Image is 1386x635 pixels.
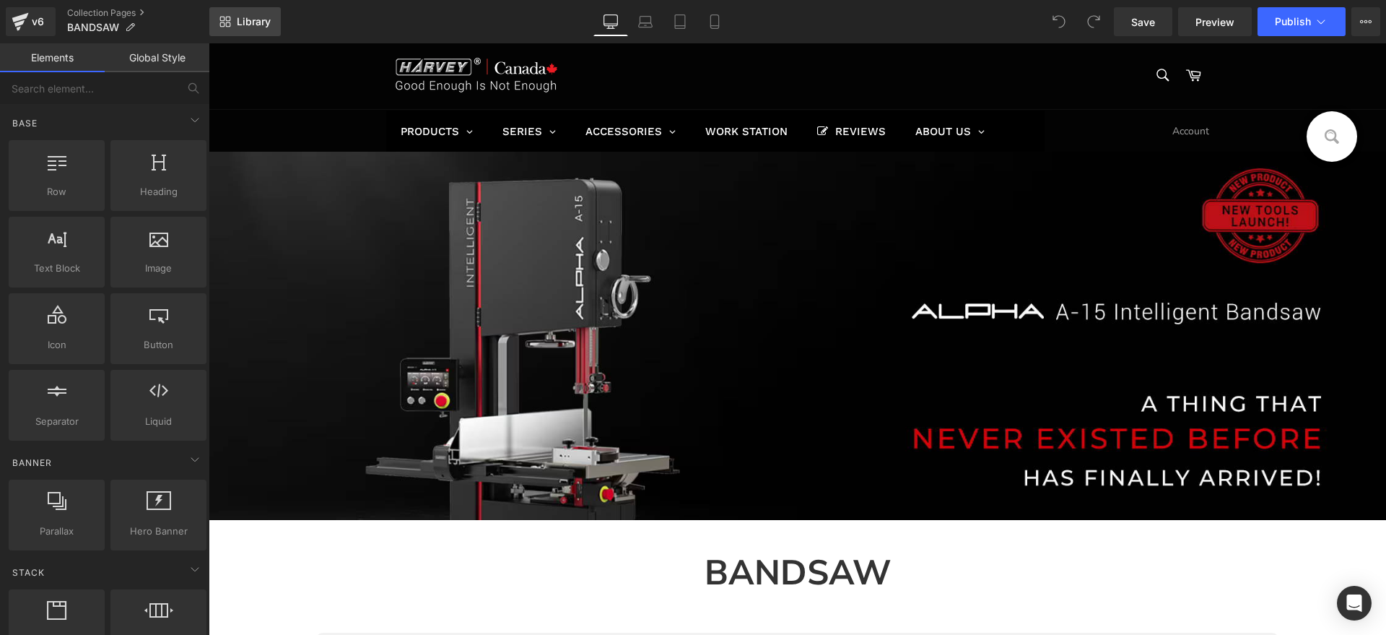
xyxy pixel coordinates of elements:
button: Publish [1258,7,1346,36]
a: PRODUCTS [178,67,279,108]
span: WORK STATION [497,81,579,95]
span: Button [115,337,202,353]
a: Global Style [105,43,209,72]
span: Save [1131,14,1155,30]
a: Tablet [663,7,697,36]
span: REVIEWS [627,81,677,95]
span: Parallax [13,524,100,539]
a: SERIES [279,67,362,108]
span: Liquid [115,414,202,429]
span: Hero Banner [115,524,202,539]
a: ABOUT US [692,67,790,108]
a: REVIEWS [594,67,692,108]
span: Row [13,184,100,199]
span: Base [11,116,39,130]
b: BANDSAW [496,506,682,553]
span: Stack [11,566,46,579]
span: PRODUCTS [192,81,250,95]
a: Mobile [697,7,732,36]
img: Harvey Woodworking (CA) [178,14,365,51]
span: Text Block [13,261,100,276]
button: Redo [1079,7,1108,36]
span: Publish [1275,16,1311,27]
span: Library [237,15,271,28]
span: ACCESSORIES [377,81,453,95]
button: Undo [1045,7,1073,36]
a: Desktop [593,7,628,36]
span: Separator [13,414,100,429]
span: ABOUT US [707,81,762,95]
button: More [1351,7,1380,36]
span: BANDSAW [67,22,119,33]
span: Image [115,261,202,276]
span: Preview [1195,14,1234,30]
a: v6 [6,7,56,36]
span: SERIES [294,81,334,95]
a: ACCESSORIES [362,67,481,108]
span: Heading [115,184,202,199]
a: Account [956,66,1008,109]
a: New Library [209,7,281,36]
a: Laptop [628,7,663,36]
a: Preview [1178,7,1252,36]
div: v6 [29,12,47,31]
span: Banner [11,456,53,470]
div: Open Intercom Messenger [1337,586,1372,621]
a: WORK STATION [482,67,593,108]
a: Collection Pages [67,7,209,19]
span: Icon [13,337,100,353]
